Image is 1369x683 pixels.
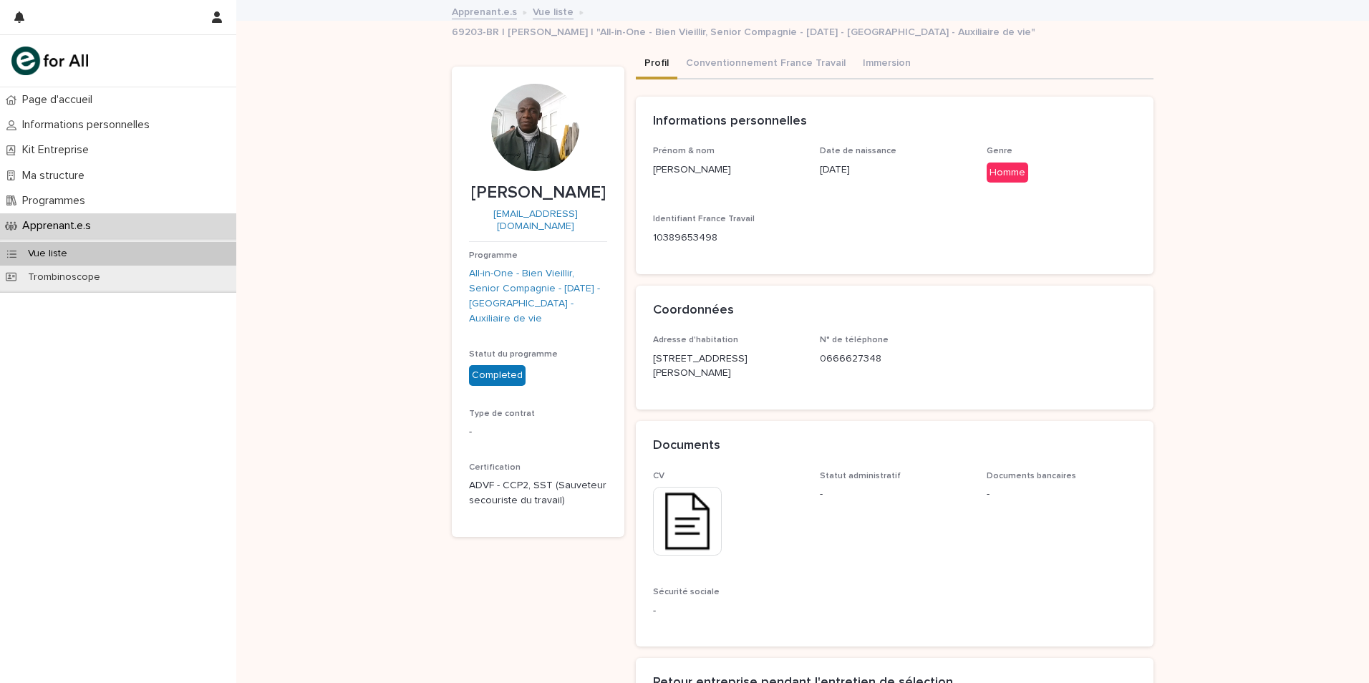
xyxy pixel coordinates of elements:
[11,47,88,75] img: mHINNnv7SNCQZijbaqql
[653,352,803,382] p: [STREET_ADDRESS][PERSON_NAME]
[820,147,896,155] span: Date de naissance
[653,303,734,319] h2: Coordonnées
[16,118,161,132] p: Informations personnelles
[820,352,969,367] p: 0666627348
[469,365,526,386] div: Completed
[636,49,677,79] button: Profil
[820,472,901,480] span: Statut administratif
[533,3,574,19] a: Vue liste
[653,472,664,480] span: CV
[469,251,518,260] span: Programme
[469,425,607,440] p: -
[820,336,889,344] span: N° de téléphone
[469,478,607,508] p: ADVF - CCP2, SST (Sauveteur secouriste du travail)
[653,588,720,596] span: Sécurité sociale
[653,438,720,454] h2: Documents
[854,49,919,79] button: Immersion
[493,209,578,231] a: [EMAIL_ADDRESS][DOMAIN_NAME]
[653,231,803,246] p: 10389653498
[16,143,100,157] p: Kit Entreprise
[820,163,969,178] p: [DATE]
[469,350,558,359] span: Statut du programme
[16,271,112,284] p: Trombinoscope
[16,248,79,260] p: Vue liste
[16,169,96,183] p: Ma structure
[653,215,755,223] span: Identifiant France Travail
[653,336,738,344] span: Adresse d'habitation
[987,147,1012,155] span: Genre
[987,163,1028,183] div: Homme
[469,266,607,326] a: All-in-One - Bien Vieillir, Senior Compagnie - [DATE] - [GEOGRAPHIC_DATA] - Auxiliaire de vie
[452,3,517,19] a: Apprenant.e.s
[469,463,521,472] span: Certification
[677,49,854,79] button: Conventionnement France Travail
[653,604,803,619] p: -
[16,194,97,208] p: Programmes
[452,23,1035,39] p: 69203-BR | [PERSON_NAME] | "All-in-One - Bien Vieillir, Senior Compagnie - [DATE] - [GEOGRAPHIC_D...
[469,183,607,203] p: [PERSON_NAME]
[16,93,104,107] p: Page d'accueil
[469,410,535,418] span: Type de contrat
[987,472,1076,480] span: Documents bancaires
[653,147,715,155] span: Prénom & nom
[16,219,102,233] p: Apprenant.e.s
[820,487,969,502] p: -
[653,163,803,178] p: [PERSON_NAME]
[987,487,1136,502] p: -
[653,114,807,130] h2: Informations personnelles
